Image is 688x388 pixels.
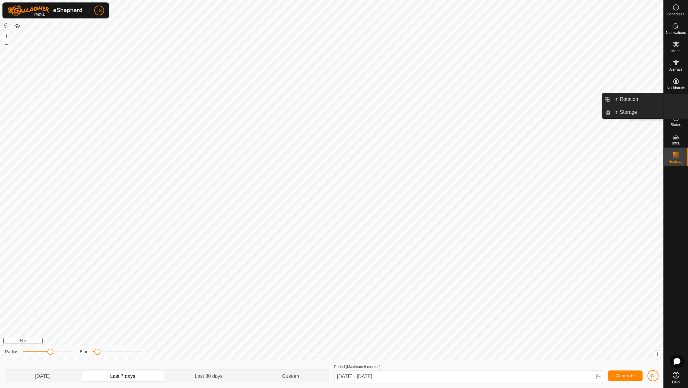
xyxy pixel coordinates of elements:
[667,12,684,16] span: Schedules
[602,106,663,118] li: In Storage
[3,32,10,40] button: +
[670,123,681,127] span: Status
[666,86,685,90] span: Neckbands
[668,160,683,164] span: Heatmap
[96,7,102,14] span: LS
[657,351,658,357] span: i
[5,349,18,355] label: Radius
[608,370,643,381] button: Generate
[669,68,682,71] span: Animals
[611,106,663,118] a: In Storage
[666,31,686,34] span: Notifications
[672,141,679,145] span: Infra
[611,93,663,105] a: In Rotation
[334,365,381,369] label: Period (Maximum 6 months)
[338,352,356,358] a: Contact Us
[654,351,661,358] button: i
[14,22,21,30] button: Map Layers
[3,40,10,48] button: –
[80,349,88,355] label: Blur
[614,109,637,116] span: In Storage
[307,352,330,358] a: Privacy Policy
[110,373,135,380] span: Last 7 days
[671,49,680,53] span: Mobs
[282,373,299,380] span: Custom
[35,373,50,380] span: [DATE]
[614,96,638,103] span: In Rotation
[195,373,223,380] span: Last 30 days
[664,369,688,386] a: Help
[602,93,663,105] li: In Rotation
[3,22,10,30] button: Reset Map
[7,5,84,16] img: Gallagher Logo
[672,380,680,384] span: Help
[616,373,635,378] span: Generate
